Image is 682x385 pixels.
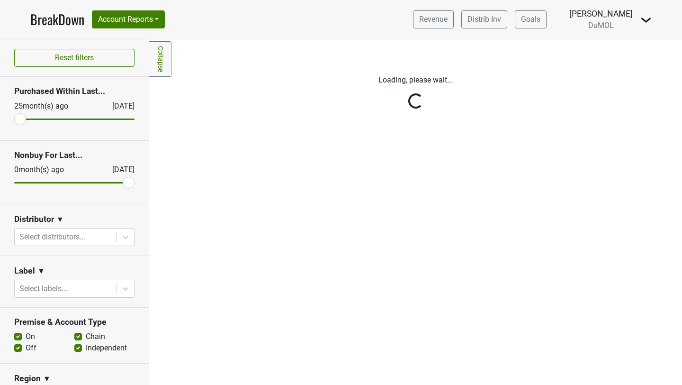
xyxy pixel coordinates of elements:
img: Dropdown Menu [640,14,652,26]
a: BreakDown [30,9,84,29]
span: DuMOL [588,21,614,30]
p: Loading, please wait... [156,74,675,86]
button: Account Reports [92,10,165,28]
a: Collapse [149,41,171,77]
a: Revenue [413,10,454,28]
div: [PERSON_NAME] [569,8,633,20]
a: Goals [515,10,547,28]
a: Distrib Inv [461,10,507,28]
